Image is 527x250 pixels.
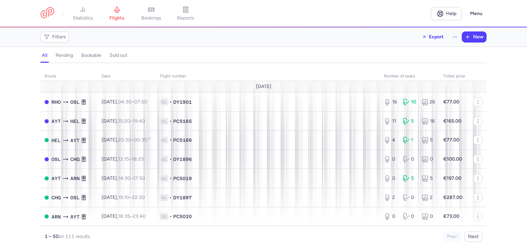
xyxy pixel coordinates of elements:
div: 5 [422,137,435,143]
strong: €77.00 [443,137,459,143]
time: 18:35 [118,213,130,219]
strong: 1 – 50 [45,234,59,239]
span: • [169,194,172,201]
span: PC5166 [173,137,192,143]
time: 23:40 [133,213,146,219]
time: 19:40 [133,118,145,124]
div: 2 [384,194,397,201]
span: 1L [160,99,168,105]
button: Export [417,32,448,42]
span: 1L [160,213,168,220]
span: – [118,99,147,105]
time: 19:10 [118,195,129,200]
time: 15:20 [118,118,130,124]
div: 11 [384,118,397,125]
div: 1 [403,137,416,143]
div: 16 [422,118,435,125]
time: 13:15 [118,156,129,162]
div: 0 [403,194,416,201]
div: 0 [422,156,435,163]
span: – [118,118,145,124]
span: • [169,137,172,143]
div: 16 [384,99,397,105]
span: [DATE], [102,195,145,200]
button: Prev. [443,232,461,242]
a: flights [100,6,134,21]
time: 17:50 [133,175,145,181]
a: reports [168,6,203,21]
span: CHQ [70,155,80,163]
a: CitizenPlane red outlined logo [40,7,54,20]
span: statistics [73,15,93,21]
strong: €197.00 [443,175,461,181]
div: 0 [403,156,416,163]
span: 1L [160,118,168,125]
span: [DATE], [102,175,145,181]
span: [DATE], [102,118,145,124]
button: Menu [466,7,487,20]
span: – [118,175,145,181]
span: ARN [51,213,61,221]
span: RHO [51,98,61,106]
a: statistics [66,6,100,21]
span: PC5165 [173,118,192,125]
span: – [118,137,151,143]
span: OSL [70,98,80,106]
time: 14:30 [118,175,130,181]
span: [DATE], [102,99,147,105]
strong: €100.00 [443,156,462,162]
span: • [169,156,172,163]
div: 0 [422,213,435,220]
span: DY1897 [173,194,192,201]
strong: €73.00 [443,213,459,219]
time: 04:30 [118,99,131,105]
span: DY1901 [173,99,192,105]
span: AYT [51,175,61,182]
div: 5 [422,175,435,182]
time: 20:30 [118,137,131,143]
th: number of seats [380,71,439,82]
time: 18:25 [132,156,144,162]
th: Flight number [156,71,380,82]
span: DY1896 [173,156,192,163]
span: AYT [51,117,61,125]
span: flights [109,15,125,21]
span: – [118,195,145,200]
button: New [462,32,486,42]
span: 1L [160,194,168,201]
a: Help [431,7,462,20]
time: 22:30 [132,195,145,200]
strong: €165.00 [443,118,461,124]
th: date [97,71,156,82]
span: Export [429,34,444,39]
span: AYT [70,137,80,144]
button: Next [464,232,482,242]
span: OSL [70,194,80,201]
span: 1L [160,137,168,143]
span: 1L [160,175,168,182]
div: 0 [384,213,397,220]
a: bookings [134,6,168,21]
span: PC5020 [173,213,192,220]
div: 0 [384,175,397,182]
span: [DATE], [102,156,144,162]
div: 26 [422,99,435,105]
button: Filters [41,32,69,42]
div: 4 [384,137,397,143]
div: 10 [403,99,416,105]
div: 5 [403,175,416,182]
div: 2 [422,194,435,201]
h4: all [42,52,47,59]
span: CHQ [51,194,61,201]
span: Filters [52,34,66,40]
span: HEL [51,137,61,144]
h4: pending [56,52,73,59]
div: 5 [403,118,416,125]
time: 00:35 [134,137,151,143]
time: 07:50 [134,99,147,105]
strong: €287.00 [443,195,462,200]
span: ARN [70,175,80,182]
span: [DATE] [256,84,271,89]
sup: +1 [147,136,151,141]
span: Help [446,11,456,16]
